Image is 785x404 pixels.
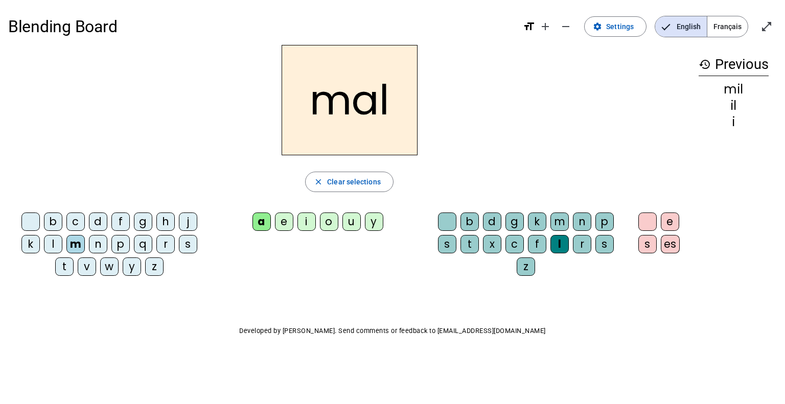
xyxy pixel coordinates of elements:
div: u [342,212,361,231]
div: l [44,235,62,253]
button: Decrease font size [556,16,576,37]
span: Settings [606,20,634,33]
div: b [460,212,479,231]
div: h [156,212,175,231]
div: t [460,235,479,253]
div: z [517,257,535,276]
div: e [661,212,679,231]
div: j [179,212,197,231]
div: s [438,235,456,253]
mat-icon: open_in_full [760,20,773,33]
div: s [595,235,614,253]
div: g [505,212,524,231]
div: z [145,257,164,276]
span: Français [707,16,748,37]
div: n [89,235,107,253]
div: q [134,235,152,253]
div: r [573,235,591,253]
div: p [111,235,130,253]
div: i [699,116,769,128]
div: k [21,235,40,253]
h1: Blending Board [8,10,515,43]
button: Increase font size [535,16,556,37]
div: b [44,212,62,231]
mat-icon: settings [593,22,602,31]
button: Enter full screen [756,16,777,37]
mat-icon: format_size [523,20,535,33]
div: w [100,257,119,276]
div: x [483,235,501,253]
div: r [156,235,175,253]
div: s [638,235,657,253]
div: i [297,212,316,231]
mat-icon: history [699,58,711,70]
div: f [111,212,130,231]
div: e [275,212,293,231]
p: Developed by [PERSON_NAME]. Send comments or feedback to [EMAIL_ADDRESS][DOMAIN_NAME] [8,325,777,337]
div: es [661,235,680,253]
mat-icon: remove [560,20,572,33]
span: English [655,16,707,37]
mat-button-toggle-group: Language selection [655,16,748,37]
div: il [699,100,769,112]
div: l [550,235,569,253]
div: t [55,257,74,276]
div: y [365,212,383,231]
div: c [505,235,524,253]
button: Settings [584,16,647,37]
mat-icon: add [539,20,551,33]
div: v [78,257,96,276]
div: mil [699,83,769,96]
mat-icon: close [314,177,323,186]
h2: mal [282,45,418,155]
button: Clear selections [305,172,394,192]
div: m [550,212,569,231]
div: y [123,257,141,276]
div: f [528,235,546,253]
div: m [66,235,85,253]
div: d [483,212,501,231]
div: a [252,212,271,231]
div: k [528,212,546,231]
div: s [179,235,197,253]
div: p [595,212,614,231]
span: Clear selections [327,176,381,188]
div: c [66,212,85,231]
h3: Previous [699,53,769,76]
div: n [573,212,591,231]
div: g [134,212,152,231]
div: d [89,212,107,231]
div: o [320,212,338,231]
